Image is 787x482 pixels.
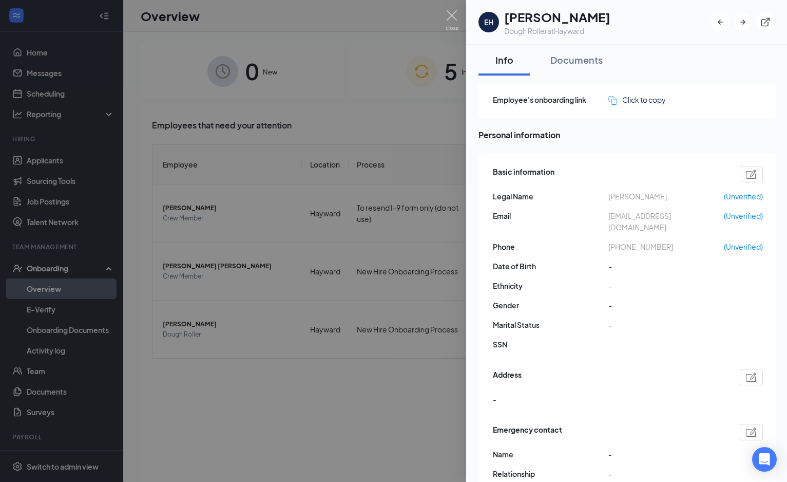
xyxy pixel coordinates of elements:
div: Info [489,53,520,66]
span: (Unverified) [724,191,763,202]
button: ArrowLeftNew [711,13,730,31]
span: Marital Status [493,319,608,330]
div: EH [484,17,493,27]
svg: ExternalLink [760,17,771,27]
span: Phone [493,241,608,252]
span: - [608,300,724,311]
span: [EMAIL_ADDRESS][DOMAIN_NAME] [608,210,724,233]
span: [PHONE_NUMBER] [608,241,724,252]
span: - [493,394,496,405]
svg: ArrowLeftNew [715,17,725,27]
span: Emergency contact [493,424,562,440]
span: Employee's onboarding link [493,94,608,105]
span: SSN [493,339,608,350]
svg: ArrowRight [738,17,748,27]
span: Personal information [478,128,776,141]
span: Email [493,210,608,221]
span: Name [493,449,608,460]
span: Legal Name [493,191,608,202]
span: (Unverified) [724,210,763,221]
div: Documents [550,53,603,66]
span: Date of Birth [493,261,608,272]
div: Open Intercom Messenger [752,447,777,472]
span: - [608,319,724,330]
span: - [608,449,724,460]
button: Click to copy [608,94,666,105]
span: [PERSON_NAME] [608,191,724,202]
span: - [608,261,724,272]
h1: [PERSON_NAME] [504,8,610,26]
span: Ethnicity [493,280,608,291]
img: click-to-copy.71757273a98fde459dfc.svg [608,96,617,105]
button: ExternalLink [756,13,775,31]
span: - [608,468,724,479]
span: Basic information [493,166,554,182]
span: (Unverified) [724,241,763,252]
span: - [608,280,724,291]
span: Gender [493,300,608,311]
div: Dough Roller at Hayward [504,26,610,36]
span: Relationship [493,468,608,479]
span: Address [493,369,522,385]
button: ArrowRight [734,13,752,31]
